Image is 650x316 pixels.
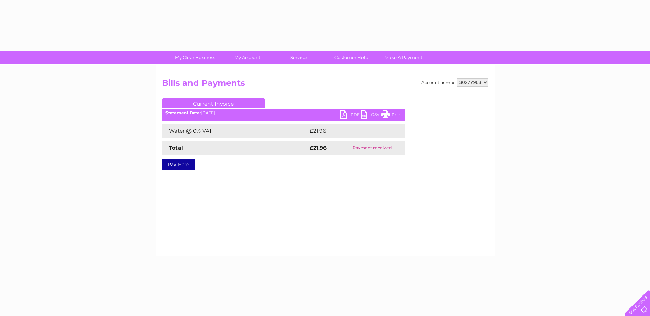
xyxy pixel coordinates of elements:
a: My Account [219,51,275,64]
div: Account number [421,78,488,87]
b: Statement Date: [165,110,201,115]
a: Services [271,51,328,64]
td: £21.96 [308,124,391,138]
a: PDF [340,110,361,120]
a: Pay Here [162,159,195,170]
strong: £21.96 [310,145,327,151]
a: My Clear Business [167,51,223,64]
a: CSV [361,110,381,120]
a: Current Invoice [162,98,265,108]
div: [DATE] [162,110,405,115]
td: Payment received [339,141,405,155]
td: Water @ 0% VAT [162,124,308,138]
a: Print [381,110,402,120]
a: Make A Payment [375,51,432,64]
strong: Total [169,145,183,151]
h2: Bills and Payments [162,78,488,91]
a: Customer Help [323,51,380,64]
